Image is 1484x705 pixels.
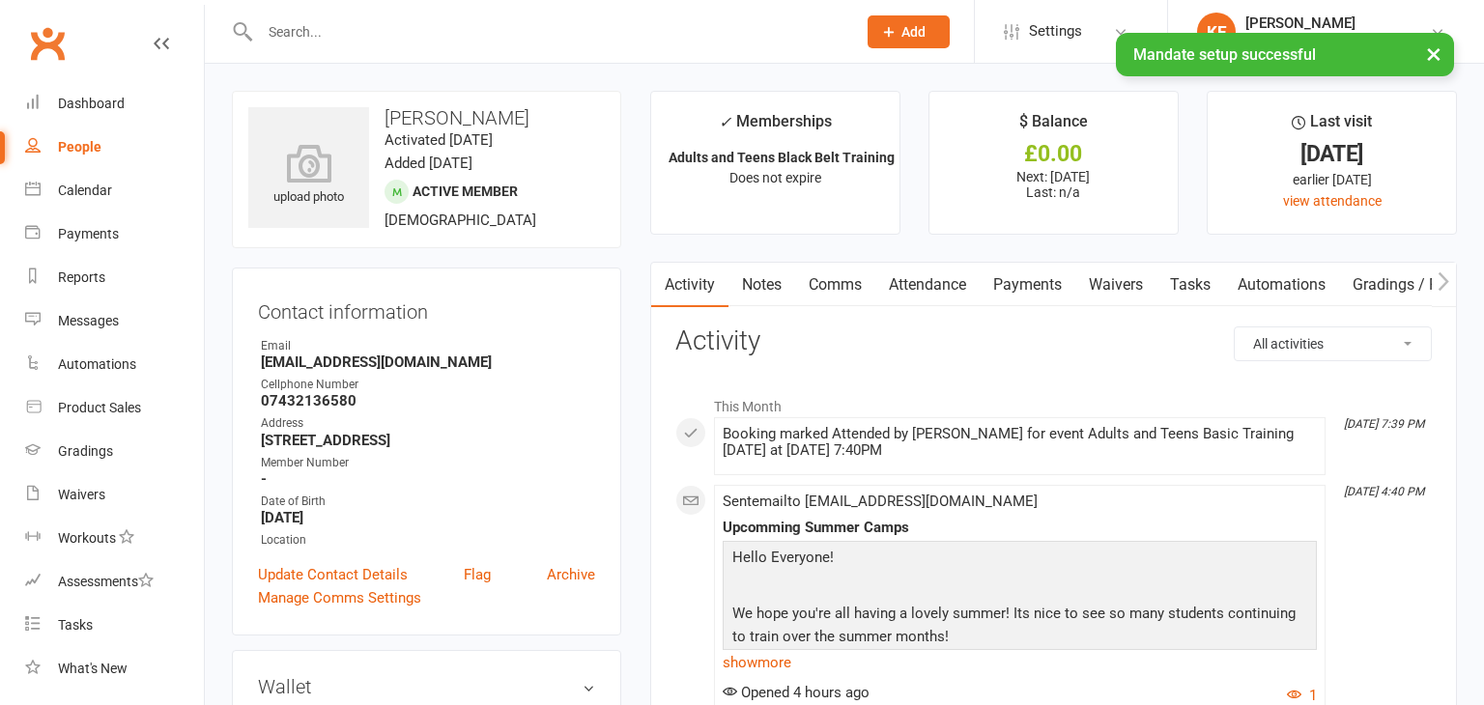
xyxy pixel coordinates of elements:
[385,131,493,149] time: Activated [DATE]
[385,155,472,172] time: Added [DATE]
[723,426,1317,459] div: Booking marked Attended by [PERSON_NAME] for event Adults and Teens Basic Training [DATE] at [DAT...
[728,546,1312,574] p: Hello Everyone!
[728,263,795,307] a: Notes
[1292,109,1372,144] div: Last visit
[1133,45,1316,64] span: Mandate setup successful
[248,144,369,208] div: upload photo
[58,574,154,589] div: Assessments
[25,212,204,256] a: Payments
[1075,263,1156,307] a: Waivers
[1224,263,1339,307] a: Automations
[25,343,204,386] a: Automations
[795,263,875,307] a: Comms
[723,684,870,701] span: Opened 4 hours ago
[58,617,93,633] div: Tasks
[719,109,832,145] div: Memberships
[261,337,595,355] div: Email
[980,263,1075,307] a: Payments
[25,473,204,517] a: Waivers
[261,392,595,409] strong: 07432136580
[58,139,101,155] div: People
[547,563,595,586] a: Archive
[258,586,421,609] a: Manage Comms Settings
[1225,169,1439,190] div: earlier [DATE]
[1283,193,1382,209] a: view attendance
[261,353,595,371] strong: [EMAIL_ADDRESS][DOMAIN_NAME]
[875,263,980,307] a: Attendance
[58,313,119,328] div: Messages
[25,604,204,647] a: Tasks
[1344,417,1424,431] i: [DATE] 7:39 PM
[464,563,491,586] a: Flag
[25,82,204,126] a: Dashboard
[261,493,595,511] div: Date of Birth
[1344,485,1424,498] i: [DATE] 4:40 PM
[651,263,728,307] a: Activity
[58,226,119,241] div: Payments
[58,443,113,459] div: Gradings
[901,24,926,40] span: Add
[58,487,105,502] div: Waivers
[254,18,842,45] input: Search...
[1416,33,1451,74] button: ×
[261,376,595,394] div: Cellphone Number
[1197,13,1236,51] div: KE
[675,326,1432,356] h3: Activity
[25,560,204,604] a: Assessments
[25,126,204,169] a: People
[385,211,536,229] span: [DEMOGRAPHIC_DATA]
[261,454,595,472] div: Member Number
[58,530,116,546] div: Workouts
[868,15,950,48] button: Add
[58,400,141,415] div: Product Sales
[261,531,595,550] div: Location
[728,602,1312,653] p: We hope you're all having a lovely summer! Its nice to see so many students continuing to train o...
[25,169,204,212] a: Calendar
[723,493,1038,510] span: Sent email to [EMAIL_ADDRESS][DOMAIN_NAME]
[261,414,595,433] div: Address
[25,386,204,430] a: Product Sales
[23,19,71,68] a: Clubworx
[723,649,1317,676] a: show more
[1245,14,1430,32] div: [PERSON_NAME]
[1029,10,1082,53] span: Settings
[248,107,605,128] h3: [PERSON_NAME]
[1019,109,1088,144] div: $ Balance
[729,170,821,185] span: Does not expire
[258,294,595,323] h3: Contact information
[258,676,595,697] h3: Wallet
[258,563,408,586] a: Update Contact Details
[25,517,204,560] a: Workouts
[669,150,895,165] strong: Adults and Teens Black Belt Training
[947,169,1160,200] p: Next: [DATE] Last: n/a
[1245,32,1430,49] div: Premier Martial Arts Harrogate
[719,113,731,131] i: ✓
[25,256,204,299] a: Reports
[261,509,595,526] strong: [DATE]
[675,386,1432,417] li: This Month
[261,432,595,449] strong: [STREET_ADDRESS]
[58,661,128,676] div: What's New
[413,183,518,199] span: Active member
[58,356,136,372] div: Automations
[947,144,1160,164] div: £0.00
[25,647,204,691] a: What's New
[25,299,204,343] a: Messages
[1225,144,1439,164] div: [DATE]
[1156,263,1224,307] a: Tasks
[58,183,112,198] div: Calendar
[58,269,105,285] div: Reports
[25,430,204,473] a: Gradings
[723,520,1317,536] div: Upcomming Summer Camps
[261,470,595,488] strong: -
[58,96,125,111] div: Dashboard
